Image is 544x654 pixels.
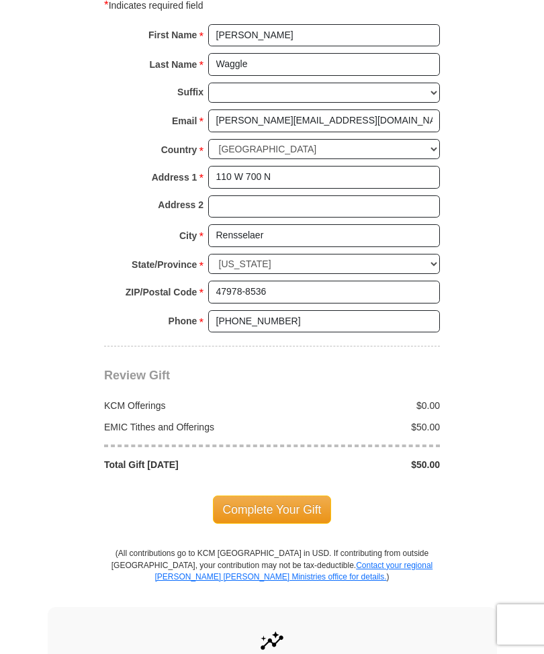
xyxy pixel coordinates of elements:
strong: Last Name [150,55,197,74]
strong: Suffix [177,83,203,101]
strong: First Name [148,26,197,44]
strong: ZIP/Postal Code [126,283,197,301]
div: Total Gift [DATE] [97,458,273,471]
div: KCM Offerings [97,399,273,412]
strong: Country [161,140,197,159]
div: $50.00 [272,420,447,434]
span: Complete Your Gift [213,496,332,524]
strong: State/Province [132,255,197,274]
p: (All contributions go to KCM [GEOGRAPHIC_DATA] in USD. If contributing from outside [GEOGRAPHIC_D... [111,548,433,606]
strong: Address 2 [158,195,203,214]
div: $0.00 [272,399,447,412]
a: Contact your regional [PERSON_NAME] [PERSON_NAME] Ministries office for details. [154,561,433,581]
strong: Phone [169,312,197,330]
span: Review Gift [104,369,170,382]
div: EMIC Tithes and Offerings [97,420,273,434]
strong: City [179,226,197,245]
div: $50.00 [272,458,447,471]
strong: Address 1 [152,168,197,187]
strong: Email [172,111,197,130]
